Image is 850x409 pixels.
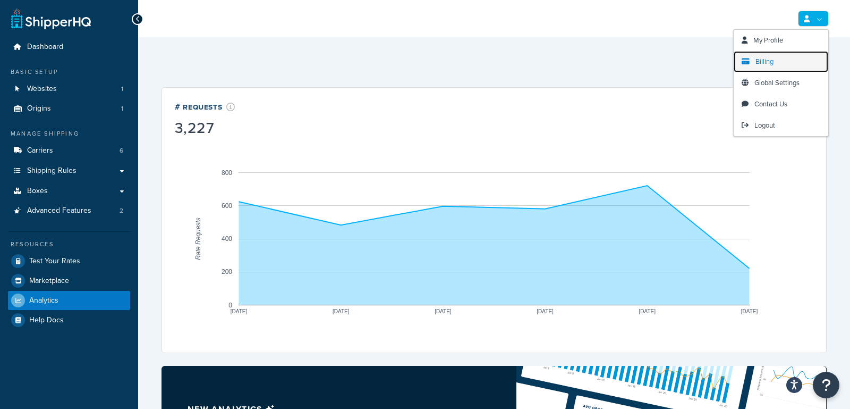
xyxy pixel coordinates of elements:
a: Billing [734,51,828,72]
li: Advanced Features [8,201,130,221]
span: Dashboard [27,43,63,52]
span: Analytics [29,296,58,305]
span: Logout [754,120,775,130]
a: Contact Us [734,94,828,115]
a: Websites1 [8,79,130,99]
span: Carriers [27,146,53,155]
span: 6 [120,146,123,155]
span: Boxes [27,187,48,196]
a: Carriers6 [8,141,130,161]
a: Shipping Rules [8,161,130,181]
a: Advanced Features2 [8,201,130,221]
span: Global Settings [754,78,800,88]
li: Carriers [8,141,130,161]
li: Websites [8,79,130,99]
text: [DATE] [231,308,248,314]
text: [DATE] [639,308,656,314]
text: 800 [222,169,232,177]
button: Open Resource Center [813,372,839,398]
a: Marketplace [8,271,130,290]
span: Websites [27,85,57,94]
text: 600 [222,202,232,210]
span: Origins [27,104,51,113]
a: Dashboard [8,37,130,57]
a: Analytics [8,291,130,310]
div: 3,227 [175,121,235,136]
span: 2 [120,206,123,215]
text: 0 [228,302,232,309]
a: Origins1 [8,99,130,119]
div: Basic Setup [8,68,130,77]
text: 400 [222,235,232,243]
a: Test Your Rates [8,252,130,271]
svg: A chart. [175,138,814,340]
a: My Profile [734,30,828,51]
span: Help Docs [29,316,64,325]
span: Contact Us [754,99,787,109]
span: Billing [755,56,773,66]
span: 1 [121,85,123,94]
span: Marketplace [29,277,69,286]
a: Logout [734,115,828,136]
text: [DATE] [333,308,350,314]
text: [DATE] [537,308,554,314]
span: Advanced Features [27,206,91,215]
text: Rate Requests [194,218,202,260]
span: 1 [121,104,123,113]
text: [DATE] [435,308,452,314]
span: Shipping Rules [27,166,76,176]
span: My Profile [753,35,783,45]
li: Origins [8,99,130,119]
a: Help Docs [8,311,130,330]
span: Test Your Rates [29,257,80,266]
a: Global Settings [734,72,828,94]
div: Manage Shipping [8,129,130,138]
text: [DATE] [741,308,758,314]
text: 200 [222,268,232,276]
div: Resources [8,240,130,249]
div: # Requests [175,101,235,113]
a: Boxes [8,181,130,201]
